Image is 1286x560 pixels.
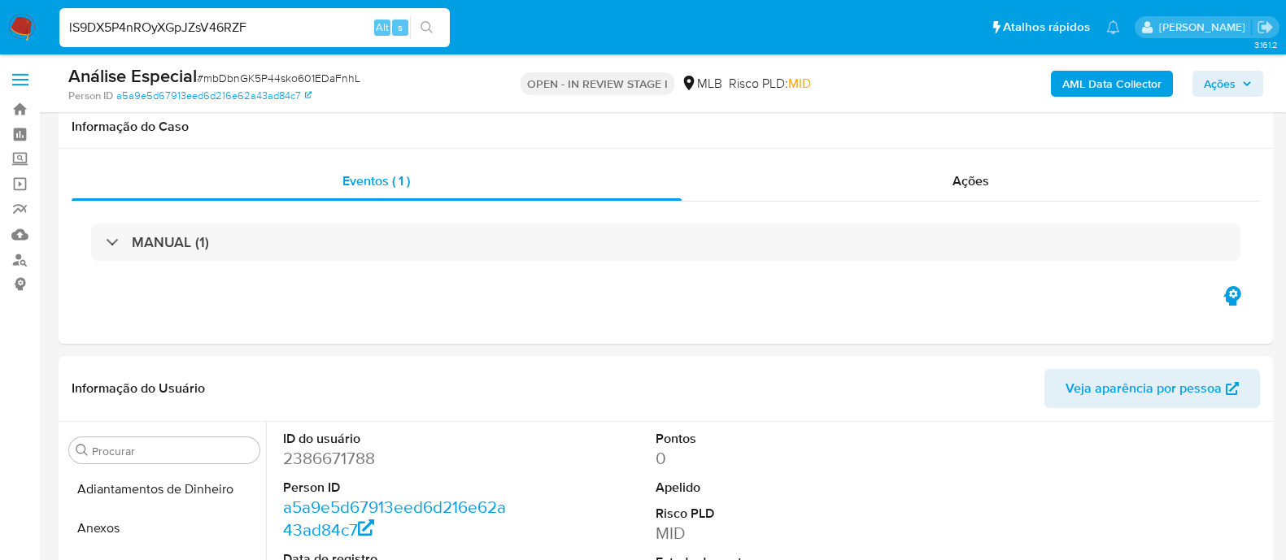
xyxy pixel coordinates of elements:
dt: Risco PLD [656,505,888,523]
h3: MANUAL (1) [132,233,209,251]
input: Procurar [92,444,253,458]
h1: Informação do Usuário [72,380,205,397]
h1: Informação do Caso [72,119,1260,135]
button: search-icon [410,16,443,39]
b: Person ID [68,89,113,103]
span: # mbDbnGK5P44sko601EDaFnhL [197,70,360,86]
div: MANUAL (1) [91,224,1240,261]
a: a5a9e5d67913eed6d216e62a43ad84c7 [116,89,312,103]
span: s [398,20,403,35]
dt: Person ID [283,479,516,497]
dt: Pontos [656,430,888,448]
button: Adiantamentos de Dinheiro [63,470,266,509]
b: Análise Especial [68,63,197,89]
span: MID [788,74,811,93]
a: Notificações [1106,20,1120,34]
button: Veja aparência por pessoa [1044,369,1260,408]
button: AML Data Collector [1051,71,1173,97]
dd: 0 [656,447,888,470]
span: Alt [376,20,389,35]
dt: ID do usuário [283,430,516,448]
span: Veja aparência por pessoa [1066,369,1222,408]
span: Risco PLD: [729,75,811,93]
span: Ações [1204,71,1236,97]
button: Ações [1192,71,1263,97]
input: Pesquise usuários ou casos... [59,17,450,38]
b: AML Data Collector [1062,71,1162,97]
a: a5a9e5d67913eed6d216e62a43ad84c7 [283,495,506,541]
a: Sair [1257,19,1274,36]
span: Eventos ( 1 ) [342,171,410,190]
p: laisa.felismino@mercadolivre.com [1159,20,1251,35]
dd: MID [656,522,888,545]
span: Atalhos rápidos [1003,19,1090,36]
p: OPEN - IN REVIEW STAGE I [521,72,674,95]
span: Ações [953,171,989,190]
dt: Apelido [656,479,888,497]
dd: 2386671788 [283,447,516,470]
div: MLB [681,75,722,93]
button: Procurar [76,444,89,457]
button: Anexos [63,509,266,548]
